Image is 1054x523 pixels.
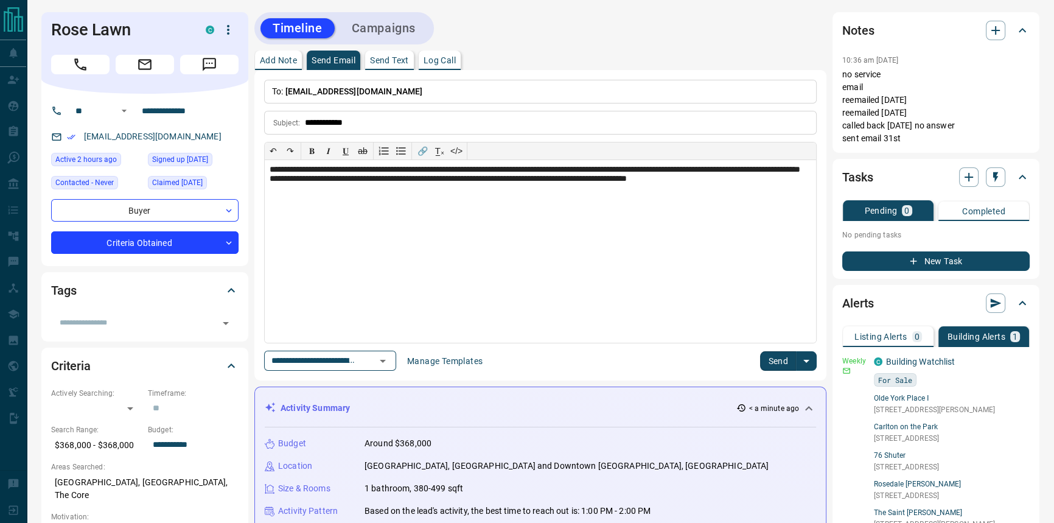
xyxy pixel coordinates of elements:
[260,18,335,38] button: Timeline
[749,403,799,414] p: < a minute ago
[51,462,239,472] p: Areas Searched:
[424,56,456,65] p: Log Call
[337,142,354,160] button: 𝐔
[842,167,873,187] h2: Tasks
[393,142,410,160] button: Bullet list
[414,142,431,160] button: 🔗
[278,482,330,495] p: Size & Rooms
[842,356,867,367] p: Weekly
[842,163,1030,192] div: Tasks
[343,146,349,156] span: 𝐔
[1013,332,1017,341] p: 1
[874,357,882,366] div: condos.ca
[854,332,907,341] p: Listing Alerts
[874,508,1030,517] a: The Saint [PERSON_NAME]
[116,55,174,74] span: Email
[874,480,1030,488] a: Rosedale [PERSON_NAME]
[51,351,239,381] div: Criteria
[51,199,239,222] div: Buyer
[842,56,898,65] p: 10:36 am [DATE]
[448,142,465,160] button: </>
[51,20,187,40] h1: Rose Lawn
[51,55,110,74] span: Call
[51,153,142,170] div: Tue Aug 12 2025
[864,206,897,215] p: Pending
[51,472,239,505] p: [GEOGRAPHIC_DATA], [GEOGRAPHIC_DATA], The Core
[273,118,300,128] p: Subject:
[278,437,306,450] p: Budget
[217,315,234,332] button: Open
[51,435,142,455] p: $368,000 - $368,000
[148,153,239,170] div: Sat Jun 30 2012
[874,433,1030,444] p: [STREET_ADDRESS]
[51,231,239,254] div: Criteria Obtained
[148,176,239,193] div: Tue Jan 21 2025
[55,153,117,166] span: Active 2 hours ago
[152,153,208,166] span: Signed up [DATE]
[842,293,874,313] h2: Alerts
[962,207,1005,216] p: Completed
[400,351,490,371] button: Manage Templates
[948,332,1005,341] p: Building Alerts
[842,289,1030,318] div: Alerts
[842,16,1030,45] div: Notes
[842,251,1030,271] button: New Task
[842,21,874,40] h2: Notes
[117,104,131,118] button: Open
[365,505,651,518] p: Based on the lead's activity, the best time to reach out is: 1:00 PM - 2:00 PM
[148,424,239,435] p: Budget:
[874,404,1030,415] p: [STREET_ADDRESS][PERSON_NAME]
[365,437,431,450] p: Around $368,000
[206,26,214,34] div: condos.ca
[265,142,282,160] button: ↶
[264,80,817,104] p: To:
[874,490,1030,501] p: [STREET_ADDRESS]
[180,55,239,74] span: Message
[842,68,1030,145] p: no service email reemailed [DATE] reemailed [DATE] called back [DATE] no answer sent email 31st
[148,388,239,399] p: Timeframe:
[874,423,1030,431] a: Carlton on the Park
[312,56,355,65] p: Send Email
[874,451,1030,460] a: 76 Shuter
[51,424,142,435] p: Search Range:
[878,374,912,386] span: For Sale
[886,357,955,367] a: Building Watchlist
[55,177,114,189] span: Contacted - Never
[67,133,75,141] svg: Email Verified
[340,18,428,38] button: Campaigns
[365,482,463,495] p: 1 bathroom, 380-499 sqft
[51,388,142,399] p: Actively Searching:
[285,86,423,96] span: [EMAIL_ADDRESS][DOMAIN_NAME]
[904,206,909,215] p: 0
[51,511,239,522] p: Motivation:
[760,351,817,371] div: split button
[874,394,1030,402] a: Olde York Place Ⅰ
[375,142,393,160] button: Numbered list
[51,281,76,300] h2: Tags
[370,56,409,65] p: Send Text
[278,460,312,472] p: Location
[282,142,299,160] button: ↷
[842,226,1030,244] p: No pending tasks
[152,177,203,189] span: Claimed [DATE]
[320,142,337,160] button: 𝑰
[365,460,769,472] p: [GEOGRAPHIC_DATA], [GEOGRAPHIC_DATA] and Downtown [GEOGRAPHIC_DATA], [GEOGRAPHIC_DATA]
[281,402,350,415] p: Activity Summary
[51,356,91,376] h2: Criteria
[303,142,320,160] button: 𝐁
[431,142,448,160] button: T̲ₓ
[260,56,297,65] p: Add Note
[51,276,239,305] div: Tags
[374,353,391,370] button: Open
[265,397,816,419] div: Activity Summary< a minute ago
[915,332,920,341] p: 0
[760,351,796,371] button: Send
[84,132,222,141] a: [EMAIL_ADDRESS][DOMAIN_NAME]
[358,146,368,156] s: ab
[842,367,851,375] svg: Email
[354,142,371,160] button: ab
[278,505,338,518] p: Activity Pattern
[874,462,1030,472] p: [STREET_ADDRESS]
